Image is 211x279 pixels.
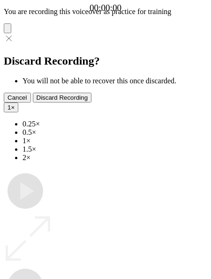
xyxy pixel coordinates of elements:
li: 0.5× [23,128,207,137]
button: Cancel [4,93,31,103]
p: You are recording this voiceover as practice for training [4,7,207,16]
li: 2× [23,154,207,162]
li: 1.5× [23,145,207,154]
li: You will not be able to recover this once discarded. [23,77,207,85]
li: 1× [23,137,207,145]
button: 1× [4,103,18,112]
span: 1 [8,104,11,111]
a: 00:00:00 [90,3,121,13]
button: Discard Recording [33,93,92,103]
li: 0.25× [23,120,207,128]
h2: Discard Recording? [4,55,207,67]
